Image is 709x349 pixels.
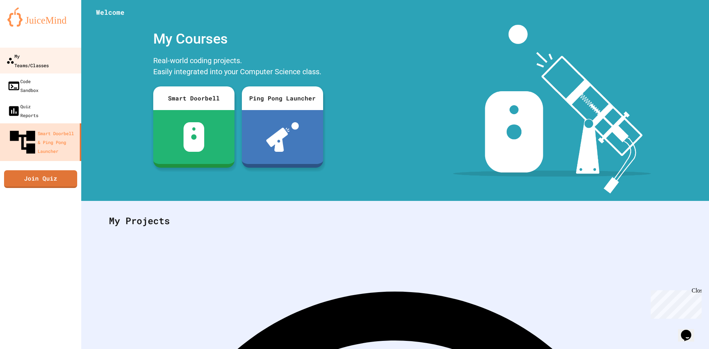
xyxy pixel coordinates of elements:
[150,25,327,53] div: My Courses
[184,122,205,152] img: sdb-white.svg
[102,206,689,235] div: My Projects
[453,25,651,194] img: banner-image-my-projects.png
[7,127,77,157] div: Smart Doorbell & Ping Pong Launcher
[648,287,702,319] iframe: chat widget
[242,86,323,110] div: Ping Pong Launcher
[678,319,702,342] iframe: chat widget
[150,53,327,81] div: Real-world coding projects. Easily integrated into your Computer Science class.
[7,102,38,120] div: Quiz Reports
[6,51,49,69] div: My Teams/Classes
[7,77,38,95] div: Code Sandbox
[266,122,299,152] img: ppl-with-ball.png
[4,170,77,188] a: Join Quiz
[153,86,234,110] div: Smart Doorbell
[7,7,74,27] img: logo-orange.svg
[3,3,51,47] div: Chat with us now!Close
